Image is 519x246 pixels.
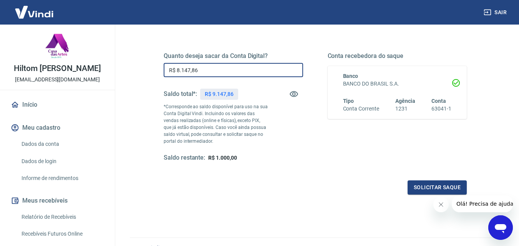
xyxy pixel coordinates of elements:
[15,76,100,84] p: [EMAIL_ADDRESS][DOMAIN_NAME]
[5,5,65,12] span: Olá! Precisa de ajuda?
[343,73,358,79] span: Banco
[9,0,59,24] img: Vindi
[343,80,452,88] h6: BANCO DO BRASIL S.A.
[14,64,101,73] p: Hiltom [PERSON_NAME]
[433,197,449,212] iframe: Fechar mensagem
[164,90,197,98] h5: Saldo total*:
[408,180,467,195] button: Solicitar saque
[205,90,233,98] p: R$ 9.147,86
[343,98,354,104] span: Tipo
[18,226,106,242] a: Recebíveis Futuros Online
[164,52,303,60] h5: Quanto deseja sacar da Conta Digital?
[395,98,415,104] span: Agência
[18,136,106,152] a: Dados da conta
[452,195,513,212] iframe: Mensagem da empresa
[395,105,415,113] h6: 1231
[482,5,510,20] button: Sair
[343,105,379,113] h6: Conta Corrente
[164,103,268,145] p: *Corresponde ao saldo disponível para uso na sua Conta Digital Vindi. Incluindo os valores das ve...
[9,119,106,136] button: Meu cadastro
[208,155,237,161] span: R$ 1.000,00
[9,96,106,113] a: Início
[431,105,451,113] h6: 63041-1
[488,215,513,240] iframe: Botão para abrir a janela de mensagens
[328,52,467,60] h5: Conta recebedora do saque
[431,98,446,104] span: Conta
[18,154,106,169] a: Dados de login
[42,31,73,61] img: 3c732b88-95e2-4519-8bed-29ebbef3037a.jpeg
[18,209,106,225] a: Relatório de Recebíveis
[9,192,106,209] button: Meus recebíveis
[18,170,106,186] a: Informe de rendimentos
[164,154,205,162] h5: Saldo restante:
